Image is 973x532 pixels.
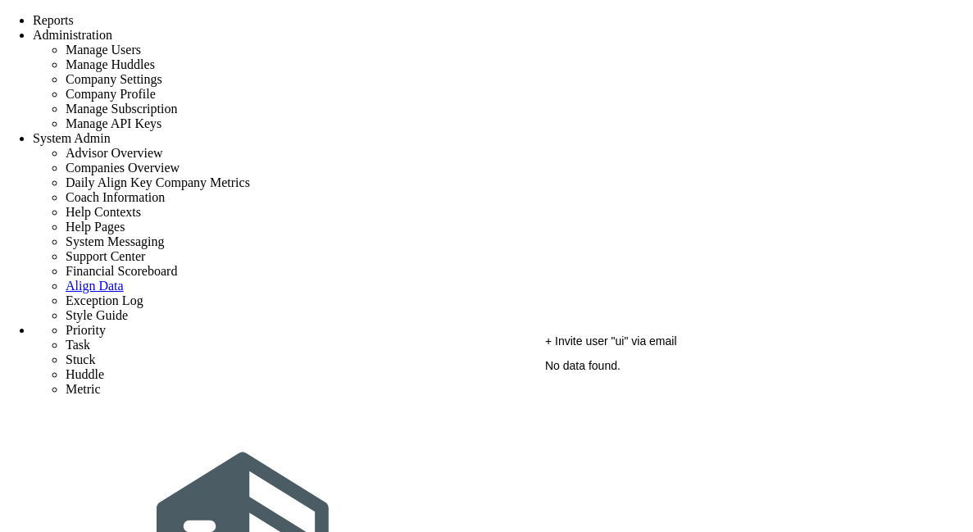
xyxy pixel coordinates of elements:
[66,175,250,189] span: Daily Align Key Company Metrics
[66,249,145,263] span: Support Center
[66,72,162,86] span: Company Settings
[66,220,125,234] span: Help Pages
[66,57,155,71] span: Manage Huddles
[66,146,163,160] span: Advisor Overview
[66,87,156,101] span: Company Profile
[66,338,90,352] span: Task
[66,352,95,366] span: Stuck
[66,234,164,248] span: System Messaging
[545,334,677,348] span: + Invite user "ui" via email
[66,190,165,204] span: Coach Information
[66,264,177,278] span: Financial Scoreboard
[66,161,180,175] span: Companies Overview
[545,359,621,372] div: No data found.
[33,13,74,27] span: Reports
[33,131,111,145] span: System Admin
[66,43,141,57] span: Manage Users
[66,293,143,307] span: Exception Log
[66,279,124,293] a: Align Data
[66,205,141,219] span: Help Contexts
[66,116,161,130] span: Manage API Keys
[66,323,106,337] span: Priority
[66,308,128,322] span: Style Guide
[66,367,104,381] span: Huddle
[66,102,177,116] span: Manage Subscription
[66,382,101,396] span: Metric
[33,28,112,42] span: Administration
